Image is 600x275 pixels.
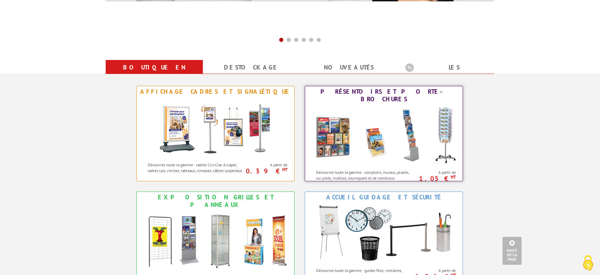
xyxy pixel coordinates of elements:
a: Affichage Cadres et Signalétique Affichage Cadres et Signalétique Découvrez toute la gamme : cadr... [136,86,295,181]
button: Cookies (fenêtre modale) [576,252,600,275]
p: 1.05 € [412,177,456,181]
span: A partir de [415,268,456,273]
img: Affichage Cadres et Signalétique [152,97,279,158]
a: Boutique en ligne [114,61,195,86]
span: A partir de [247,162,287,168]
p: 0.39 € [243,169,287,173]
b: Les promotions [405,61,491,75]
a: nouveautés [308,61,389,74]
div: Exposition Grilles et Panneaux [138,194,292,209]
div: Accueil Guidage et Sécurité [307,194,461,201]
sup: HT [451,174,456,180]
div: Affichage Cadres et Signalétique [138,88,292,95]
a: Les promotions [405,61,486,86]
a: Présentoirs et Porte-brochures Présentoirs et Porte-brochures Découvrez toute la gamme : comptoir... [305,86,463,181]
div: Présentoirs et Porte-brochures [307,88,461,103]
img: Exposition Grilles et Panneaux [140,210,290,272]
img: Accueil Guidage et Sécurité [309,203,459,264]
p: Découvrez toute la gamme : cadres Clic-Clac à clapet, cadres Led, vitrines, tableaux, cimaises, c... [148,162,245,173]
span: A partir de [415,170,456,175]
sup: HT [282,167,287,172]
img: Présentoirs et Porte-brochures [309,105,459,166]
a: Destockage [211,61,292,74]
a: Haut de la page [502,237,522,265]
img: Cookies (fenêtre modale) [580,255,597,272]
p: Découvrez toute la gamme : comptoirs, muraux, pliants, sur pieds, mobiles, tourniquets et de nomb... [316,169,413,187]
